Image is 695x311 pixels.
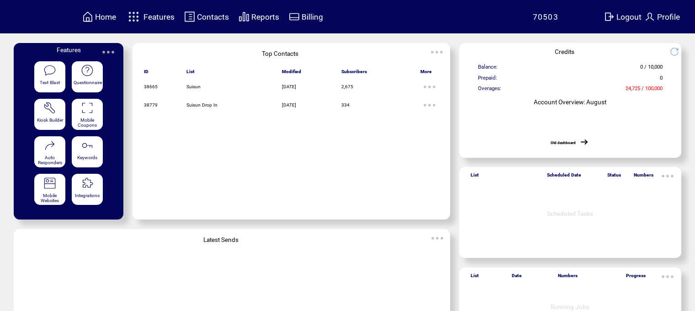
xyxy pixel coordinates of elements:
[74,80,102,85] span: Questionnaire
[186,69,195,78] span: List
[34,99,65,130] a: Kiosk Builder
[558,273,578,282] span: Numbers
[81,177,94,190] img: integrations.svg
[670,47,686,56] img: refresh.png
[341,102,350,107] span: 334
[183,10,230,24] a: Contacts
[478,75,497,85] span: Prepaid:
[547,210,593,217] span: Scheduled Tasks
[75,193,100,198] span: Integrations
[124,8,176,26] a: Features
[126,9,142,24] img: features.svg
[658,167,677,185] img: ellypsis.svg
[533,12,559,21] span: 70503
[478,64,498,74] span: Balance:
[57,46,81,54] span: Features
[420,69,432,78] span: More
[144,69,149,78] span: ID
[34,174,65,205] a: Mobile Websites
[40,80,60,85] span: Text Blast
[604,11,615,22] img: exit.svg
[34,136,65,168] a: Auto Responders
[37,118,63,123] span: Kiosk Builder
[289,11,300,22] img: creidtcard.svg
[551,303,589,311] span: Running Jobs
[251,12,279,21] span: Reports
[72,174,103,205] a: Integrations
[237,10,281,24] a: Reports
[282,69,301,78] span: Modified
[282,84,296,89] span: [DATE]
[287,10,324,24] a: Billing
[77,155,97,160] span: Keywords
[43,139,56,152] img: auto-responders.svg
[626,273,646,282] span: Progress
[184,11,195,22] img: contacts.svg
[420,78,439,96] img: ellypsis.svg
[81,10,117,24] a: Home
[144,84,158,89] span: 38665
[72,61,103,93] a: Questionnaire
[534,98,606,106] span: Account Overview: August
[203,236,239,243] span: Latest Sends
[99,43,117,61] img: ellypsis.svg
[555,48,574,55] span: Credits
[428,229,446,247] img: ellypsis.svg
[341,69,367,78] span: Subscribers
[420,96,439,114] img: ellypsis.svg
[41,193,59,203] span: Mobile Websites
[512,273,522,282] span: Date
[657,12,680,21] span: Profile
[95,12,116,21] span: Home
[547,172,581,182] span: Scheduled Date
[82,11,93,22] img: home.svg
[643,10,681,24] a: Profile
[658,268,677,286] img: ellypsis.svg
[607,172,621,182] span: Status
[660,75,663,85] span: 0
[72,136,103,168] a: Keywords
[186,102,218,107] span: Suisun Drop In
[34,61,65,93] a: Text Blast
[302,12,323,21] span: Billing
[197,12,229,21] span: Contacts
[634,172,653,182] span: Numbers
[644,11,655,22] img: profile.svg
[478,85,501,96] span: Overages:
[43,64,56,77] img: text-blast.svg
[38,155,62,165] span: Auto Responders
[81,139,94,152] img: keywords.svg
[81,102,94,114] img: coupons.svg
[186,84,201,89] span: Suisun
[616,12,642,21] span: Logout
[471,273,479,282] span: List
[551,140,576,145] a: Old dashboard
[239,11,249,22] img: chart.svg
[640,64,663,74] span: 0 / 10,000
[428,43,446,61] img: ellypsis.svg
[78,118,97,128] span: Mobile Coupons
[72,99,103,130] a: Mobile Coupons
[341,84,353,89] span: 2,675
[471,172,479,182] span: List
[144,102,158,107] span: 38779
[262,50,298,57] span: Top Contacts
[602,10,643,24] a: Logout
[143,12,175,21] span: Features
[43,177,56,190] img: mobile-websites.svg
[81,64,94,77] img: questionnaire.svg
[626,85,663,96] span: 24,725 / 100,000
[43,102,56,114] img: tool%201.svg
[282,102,296,107] span: [DATE]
